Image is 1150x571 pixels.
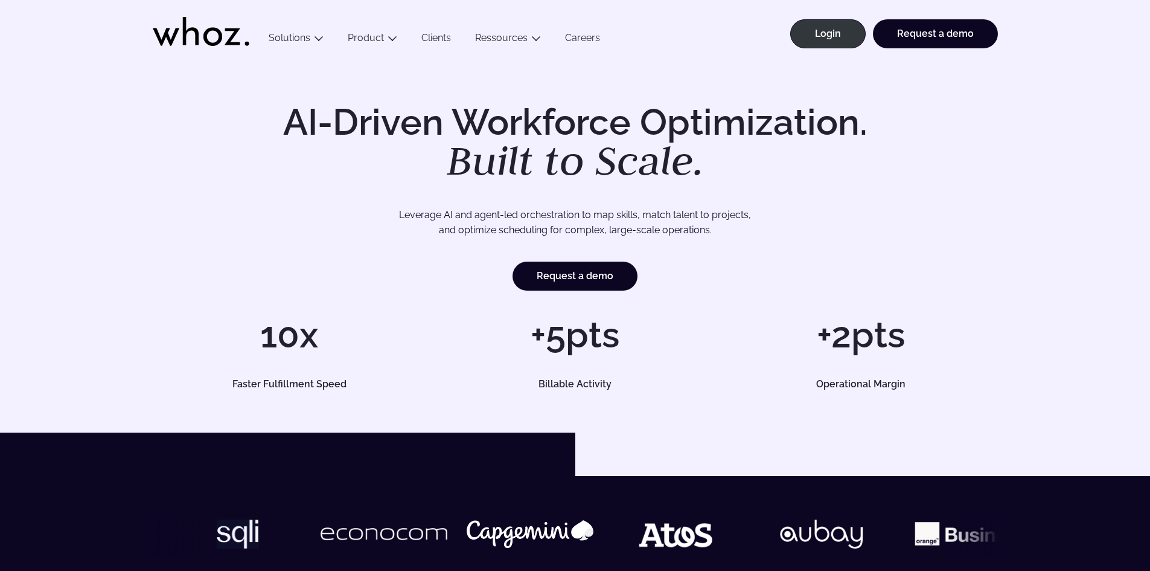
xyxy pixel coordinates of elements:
h1: +5pts [438,317,712,353]
em: Built to Scale. [447,134,704,187]
a: Request a demo [513,262,637,291]
button: Ressources [463,32,553,48]
h1: +2pts [724,317,997,353]
h5: Faster Fulfillment Speed [166,379,412,389]
a: Login [790,19,866,48]
a: Product [348,32,384,44]
button: Solutions [257,32,336,48]
button: Product [336,32,409,48]
h5: Billable Activity [452,379,698,389]
p: Leverage AI and agent-led orchestration to map skills, match talent to projects, and optimize sch... [195,207,956,238]
h1: AI-Driven Workforce Optimization. [266,104,884,181]
a: Clients [409,32,463,48]
h5: Operational Margin [738,379,984,389]
a: Request a demo [873,19,998,48]
h1: 10x [153,317,426,353]
a: Ressources [475,32,528,44]
a: Careers [553,32,612,48]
